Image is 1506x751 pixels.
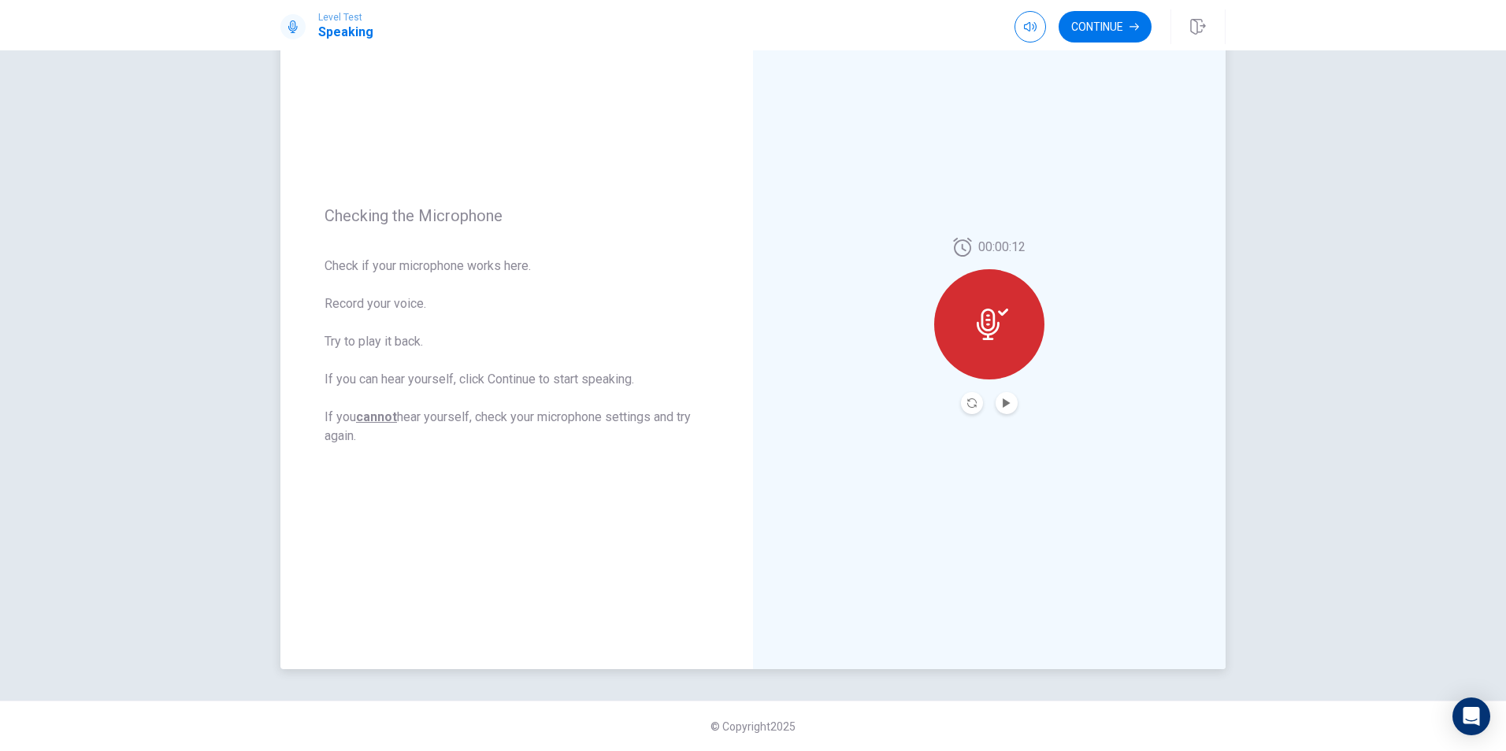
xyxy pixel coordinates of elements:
[1059,11,1152,43] button: Continue
[961,392,983,414] button: Record Again
[1452,697,1490,735] div: Open Intercom Messenger
[325,257,709,446] span: Check if your microphone works here. Record your voice. Try to play it back. If you can hear your...
[318,12,373,23] span: Level Test
[996,392,1018,414] button: Play Audio
[318,23,373,42] h1: Speaking
[356,409,397,424] u: cannot
[325,206,709,225] span: Checking the Microphone
[978,238,1026,257] span: 00:00:12
[710,720,796,733] span: © Copyright 2025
